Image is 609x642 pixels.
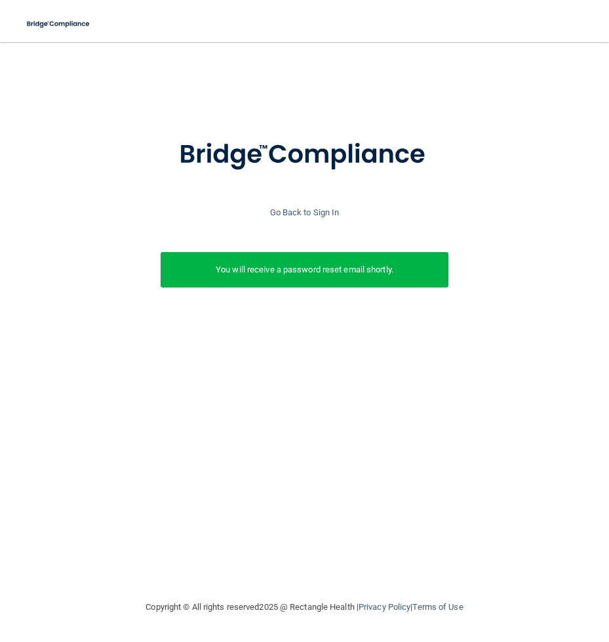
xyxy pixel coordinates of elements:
[270,207,340,217] a: Go Back to Sign In
[152,121,458,189] img: bridge_compliance_login_screen.278c3ca4.svg
[66,586,544,628] div: Copyright © All rights reserved 2025 @ Rectangle Health | |
[412,602,463,612] a: Terms of Use
[20,11,98,37] img: bridge_compliance_login_screen.278c3ca4.svg
[359,602,410,612] a: Privacy Policy
[382,549,593,601] iframe: Drift Widget Chat Controller
[170,262,439,278] p: You will receive a password reset email shortly.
